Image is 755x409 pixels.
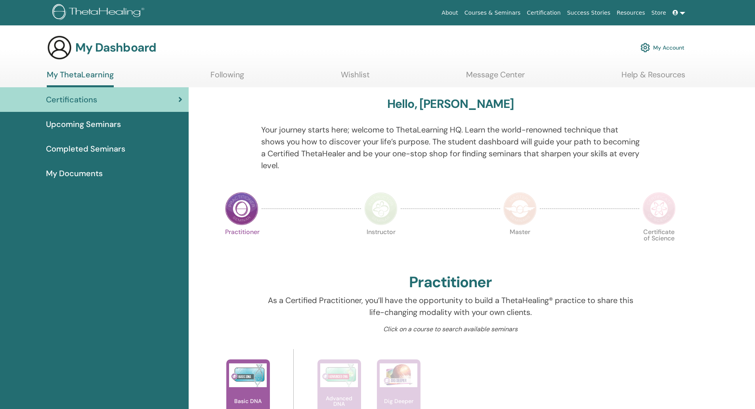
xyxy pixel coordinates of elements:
p: Certificate of Science [642,229,676,262]
p: Master [503,229,537,262]
p: Advanced DNA [317,396,361,407]
a: Store [648,6,669,20]
span: My Documents [46,167,103,179]
img: Instructor [364,192,398,225]
img: Practitioner [225,192,258,225]
img: Certificate of Science [642,192,676,225]
a: Courses & Seminars [461,6,524,20]
img: Master [503,192,537,225]
p: As a Certified Practitioner, you’ll have the opportunity to build a ThetaHealing® practice to sha... [261,294,640,318]
a: Message Center [466,70,525,85]
span: Completed Seminars [46,143,125,155]
p: Click on a course to search available seminars [261,325,640,334]
h2: Practitioner [409,273,492,292]
img: generic-user-icon.jpg [47,35,72,60]
p: Instructor [364,229,398,262]
a: My Account [640,39,684,56]
p: Basic DNA [231,398,265,404]
p: Your journey starts here; welcome to ThetaLearning HQ. Learn the world-renowned technique that sh... [261,124,640,171]
img: Advanced DNA [320,363,358,387]
a: My ThetaLearning [47,70,114,87]
a: Success Stories [564,6,614,20]
h3: Hello, [PERSON_NAME] [387,97,514,111]
img: Dig Deeper [380,363,417,387]
a: Certification [524,6,564,20]
img: cog.svg [640,41,650,54]
a: About [438,6,461,20]
h3: My Dashboard [75,40,156,55]
p: Dig Deeper [381,398,417,404]
img: logo.png [52,4,147,22]
a: Following [210,70,244,85]
a: Help & Resources [621,70,685,85]
span: Certifications [46,94,97,106]
img: Basic DNA [229,363,267,387]
span: Upcoming Seminars [46,118,121,130]
a: Resources [614,6,648,20]
p: Practitioner [225,229,258,262]
a: Wishlist [341,70,370,85]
